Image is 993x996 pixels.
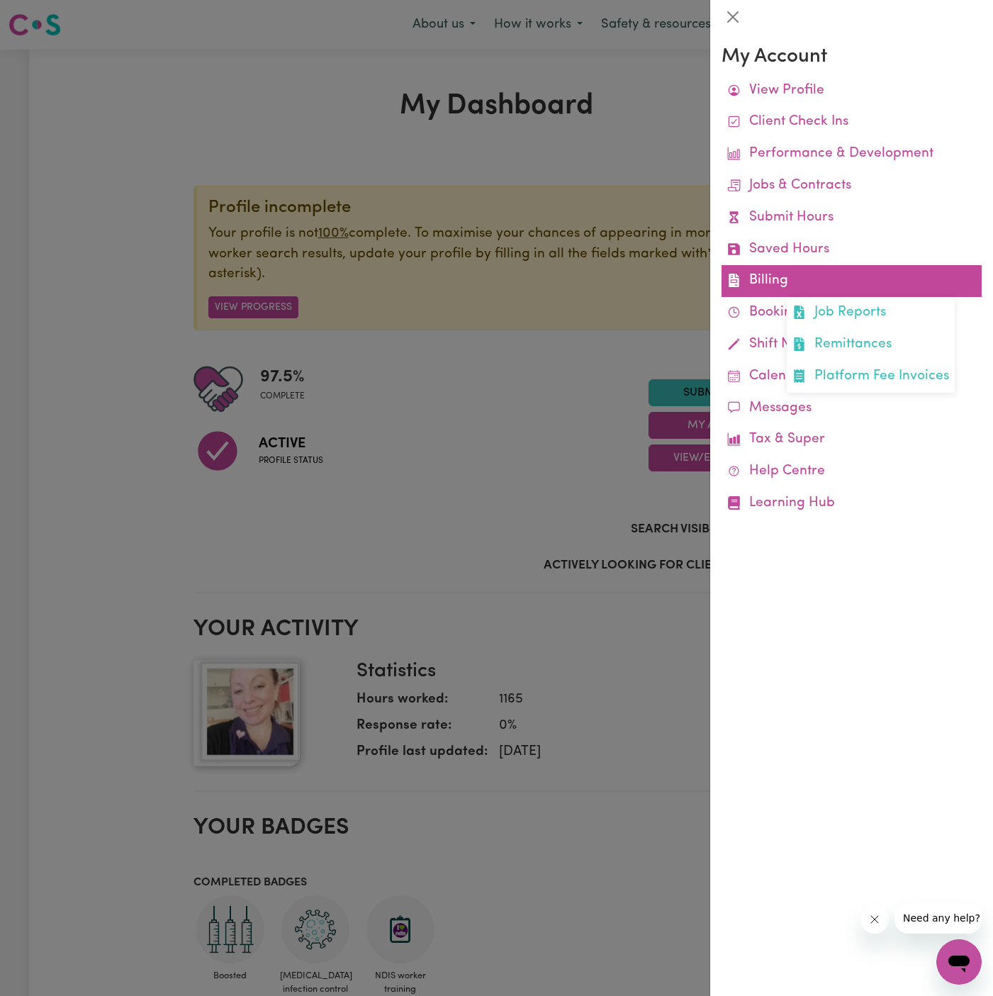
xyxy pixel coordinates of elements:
[722,456,982,488] a: Help Centre
[722,488,982,520] a: Learning Hub
[722,6,744,28] button: Close
[787,329,955,361] a: Remittances
[860,905,889,934] iframe: Close message
[722,265,982,297] a: BillingJob ReportsRemittancesPlatform Fee Invoices
[894,902,982,934] iframe: Message from company
[722,297,982,329] a: Bookings
[722,45,982,69] h3: My Account
[722,393,982,425] a: Messages
[787,297,955,329] a: Job Reports
[722,329,982,361] a: Shift Notes
[936,939,982,985] iframe: Button to launch messaging window
[722,138,982,170] a: Performance & Development
[722,75,982,107] a: View Profile
[722,106,982,138] a: Client Check Ins
[787,361,955,393] a: Platform Fee Invoices
[722,234,982,266] a: Saved Hours
[722,424,982,456] a: Tax & Super
[722,170,982,202] a: Jobs & Contracts
[722,202,982,234] a: Submit Hours
[722,361,982,393] a: Calendar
